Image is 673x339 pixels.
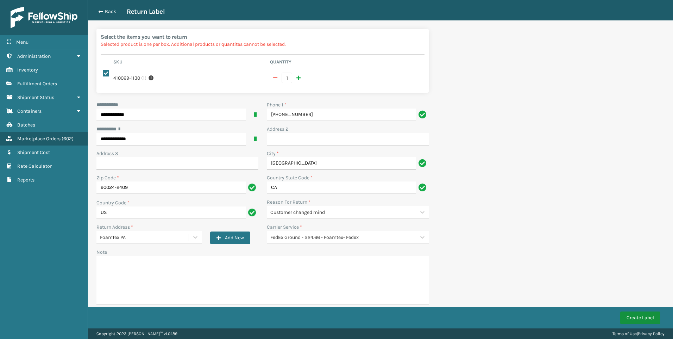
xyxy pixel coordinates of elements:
button: Create Label [620,312,660,324]
label: Country State Code [267,174,313,181]
label: City [267,150,279,157]
th: Sku [111,59,268,67]
span: Administration [17,53,51,59]
div: FedEx Ground - $24.66 - Foamtex- Fedex [270,234,416,241]
div: FoamTex PA [100,234,189,241]
th: Quantity [268,59,424,67]
span: Menu [16,39,29,45]
h2: Select the items you want to return [101,33,424,41]
h3: Return Label [127,7,165,16]
div: | [612,328,665,339]
span: ( 602 ) [62,136,74,142]
label: Return Address [96,223,133,231]
label: Reason For Return [267,198,310,206]
span: Inventory [17,67,38,73]
span: Rate Calculator [17,163,52,169]
span: Shipment Status [17,94,54,100]
a: Terms of Use [612,331,637,336]
span: Fulfillment Orders [17,81,57,87]
span: Batches [17,122,35,128]
div: Customer changed mind [270,209,416,216]
span: Marketplace Orders [17,136,61,142]
label: Address 3 [96,150,118,157]
span: ( 1 ) [141,74,146,82]
label: Phone 1 [267,101,287,109]
label: Carrier Service [267,223,302,231]
label: 410069-1130 [113,74,140,82]
label: Note [96,249,107,255]
span: Containers [17,108,42,114]
img: logo [11,7,77,28]
button: Back [94,8,127,15]
span: Reports [17,177,34,183]
label: Country Code [96,199,130,207]
p: Copyright 2023 [PERSON_NAME]™ v 1.0.189 [96,328,177,339]
label: Zip Code [96,174,119,181]
p: Selected product is one per box. Additional products or quantites cannot be selected. [101,41,424,48]
label: Address 2 [267,125,288,133]
button: Add New [210,232,250,244]
span: Shipment Cost [17,149,50,155]
a: Privacy Policy [638,331,665,336]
